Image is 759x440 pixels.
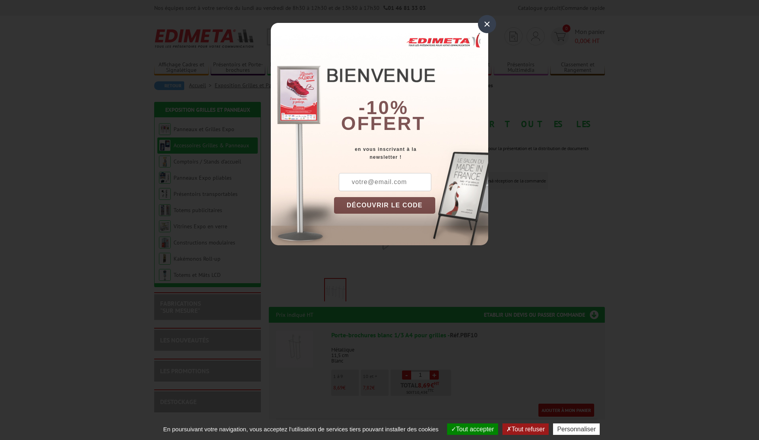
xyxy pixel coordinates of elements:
button: Tout refuser [502,423,549,435]
input: votre@email.com [339,173,431,191]
div: en vous inscrivant à la newsletter ! [334,145,488,161]
button: DÉCOUVRIR LE CODE [334,197,435,214]
span: En poursuivant votre navigation, vous acceptez l'utilisation de services tiers pouvant installer ... [159,426,443,432]
b: -10% [359,97,408,118]
button: Personnaliser (fenêtre modale) [553,423,600,435]
button: Tout accepter [447,423,498,435]
div: × [478,15,496,33]
font: offert [341,113,426,134]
